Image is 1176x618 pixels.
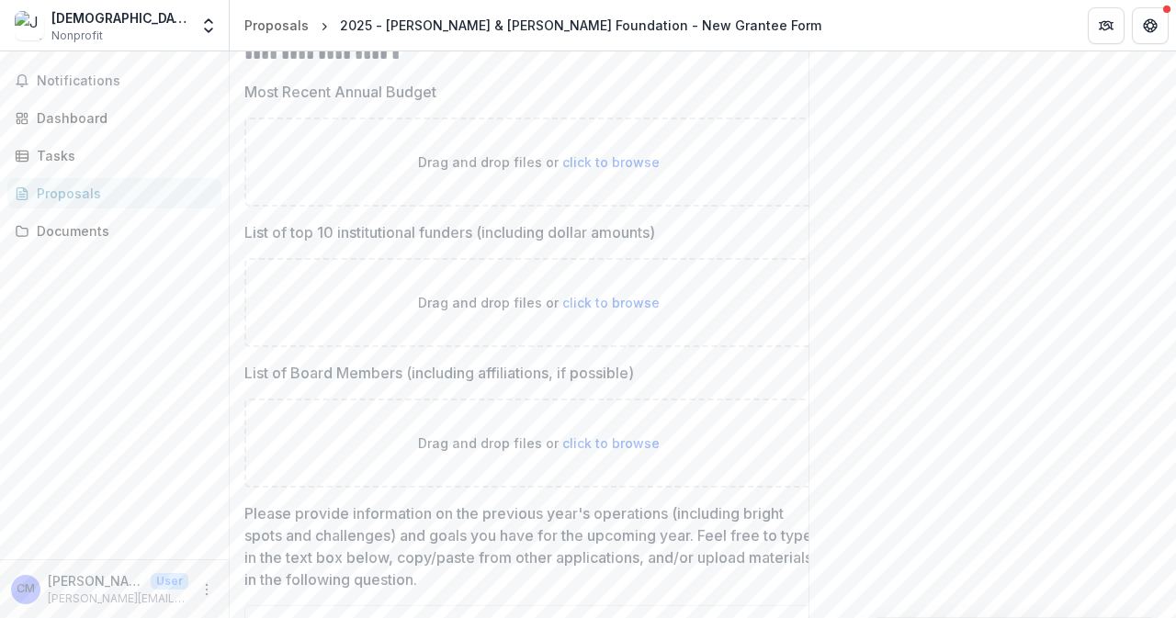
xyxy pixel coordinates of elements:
[244,221,655,243] p: List of top 10 institutional funders (including dollar amounts)
[51,28,103,44] span: Nonprofit
[7,216,221,246] a: Documents
[418,433,660,453] p: Drag and drop files or
[37,73,214,89] span: Notifications
[1088,7,1125,44] button: Partners
[37,221,207,241] div: Documents
[37,184,207,203] div: Proposals
[1132,7,1169,44] button: Get Help
[7,140,221,171] a: Tasks
[48,571,143,590] p: [PERSON_NAME]
[562,435,660,451] span: click to browse
[237,12,829,39] nav: breadcrumb
[7,103,221,133] a: Dashboard
[562,295,660,310] span: click to browse
[15,11,44,40] img: Jesuit Refugee Service USA
[562,154,660,170] span: click to browse
[244,16,309,35] div: Proposals
[7,178,221,208] a: Proposals
[196,579,218,601] button: More
[418,293,660,312] p: Drag and drop files or
[151,573,188,590] p: User
[237,12,316,39] a: Proposals
[244,502,821,590] p: Please provide information on the previous year's operations (including bright spots and challeng...
[196,7,221,44] button: Open entity switcher
[51,8,188,28] div: [DEMOGRAPHIC_DATA] Refugee Service [GEOGRAPHIC_DATA]
[17,583,35,595] div: Chris Moser
[418,152,660,172] p: Drag and drop files or
[37,146,207,165] div: Tasks
[7,66,221,96] button: Notifications
[244,81,436,103] p: Most Recent Annual Budget
[48,590,188,607] p: [PERSON_NAME][EMAIL_ADDRESS][PERSON_NAME][DOMAIN_NAME]
[340,16,821,35] div: 2025 - [PERSON_NAME] & [PERSON_NAME] Foundation - New Grantee Form
[37,108,207,128] div: Dashboard
[244,362,634,384] p: List of Board Members (including affiliations, if possible)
